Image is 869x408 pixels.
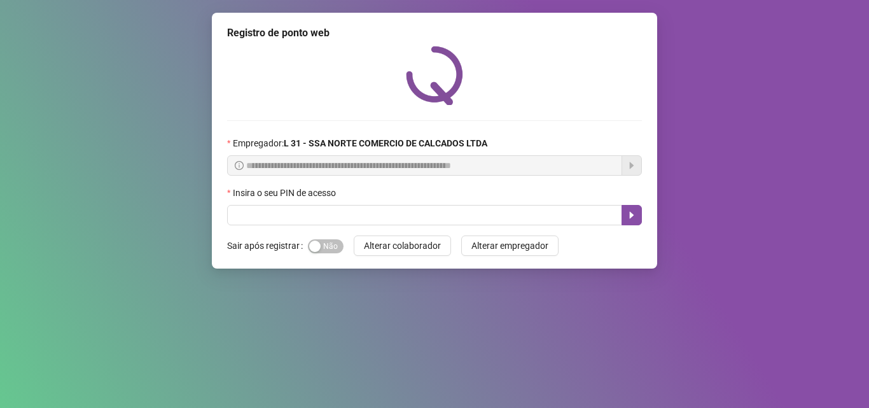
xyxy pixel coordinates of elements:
[354,236,451,256] button: Alterar colaborador
[364,239,441,253] span: Alterar colaborador
[627,210,637,220] span: caret-right
[235,161,244,170] span: info-circle
[284,138,487,148] strong: L 31 - SSA NORTE COMERCIO DE CALCADOS LTDA
[227,25,642,41] div: Registro de ponto web
[227,236,308,256] label: Sair após registrar
[227,186,344,200] label: Insira o seu PIN de acesso
[406,46,463,105] img: QRPoint
[461,236,559,256] button: Alterar empregador
[233,136,487,150] span: Empregador :
[471,239,548,253] span: Alterar empregador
